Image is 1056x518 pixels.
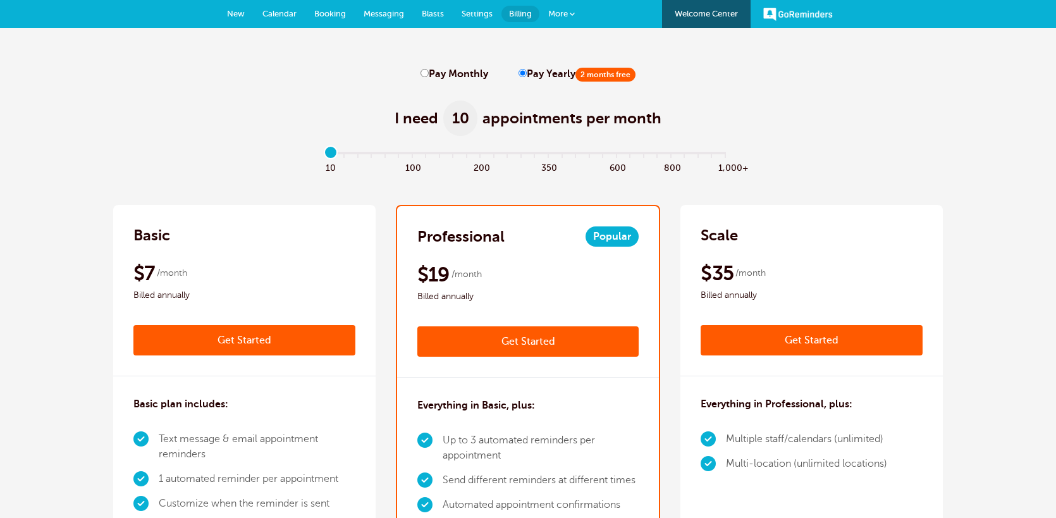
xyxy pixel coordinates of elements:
span: Blasts [422,9,444,18]
span: 600 [610,159,623,174]
span: I need [395,108,438,128]
span: 200 [474,159,488,174]
span: /month [735,266,766,281]
span: $7 [133,261,155,286]
span: More [548,9,568,18]
h3: Everything in Professional, plus: [701,397,852,412]
li: Multiple staff/calendars (unlimited) [726,427,887,452]
span: Popular [586,226,639,247]
li: Up to 3 automated reminders per appointment [443,428,639,468]
li: Customize when the reminder is sent [159,491,355,516]
h2: Professional [417,226,505,247]
span: 10 [443,101,477,136]
label: Pay Monthly [421,68,488,80]
span: /month [451,267,482,282]
span: Booking [314,9,346,18]
span: appointments per month [482,108,661,128]
h3: Basic plan includes: [133,397,228,412]
li: Send different reminders at different times [443,468,639,493]
span: Settings [462,9,493,18]
span: New [227,9,245,18]
input: Pay Monthly [421,69,429,77]
li: Text message & email appointment reminders [159,427,355,467]
span: Billing [509,9,532,18]
a: Billing [501,6,539,22]
a: Get Started [701,325,923,355]
li: Automated appointment confirmations [443,493,639,517]
span: Messaging [364,9,404,18]
h2: Scale [701,225,738,245]
span: Billed annually [701,288,923,303]
span: /month [157,266,187,281]
span: 100 [405,159,419,174]
h3: Everything in Basic, plus: [417,398,535,413]
span: 350 [541,159,555,174]
span: $35 [701,261,734,286]
h2: Basic [133,225,170,245]
span: 2 months free [575,68,635,82]
li: 1 automated reminder per appointment [159,467,355,491]
input: Pay Yearly2 months free [519,69,527,77]
span: 1,000+ [718,159,732,174]
label: Pay Yearly [519,68,635,80]
span: Billed annually [133,288,355,303]
li: Multi-location (unlimited locations) [726,452,887,476]
a: Get Started [417,326,639,357]
span: 10 [324,159,338,174]
span: Calendar [262,9,297,18]
span: $19 [417,262,450,287]
span: Billed annually [417,289,639,304]
a: Get Started [133,325,355,355]
span: 800 [664,159,678,174]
